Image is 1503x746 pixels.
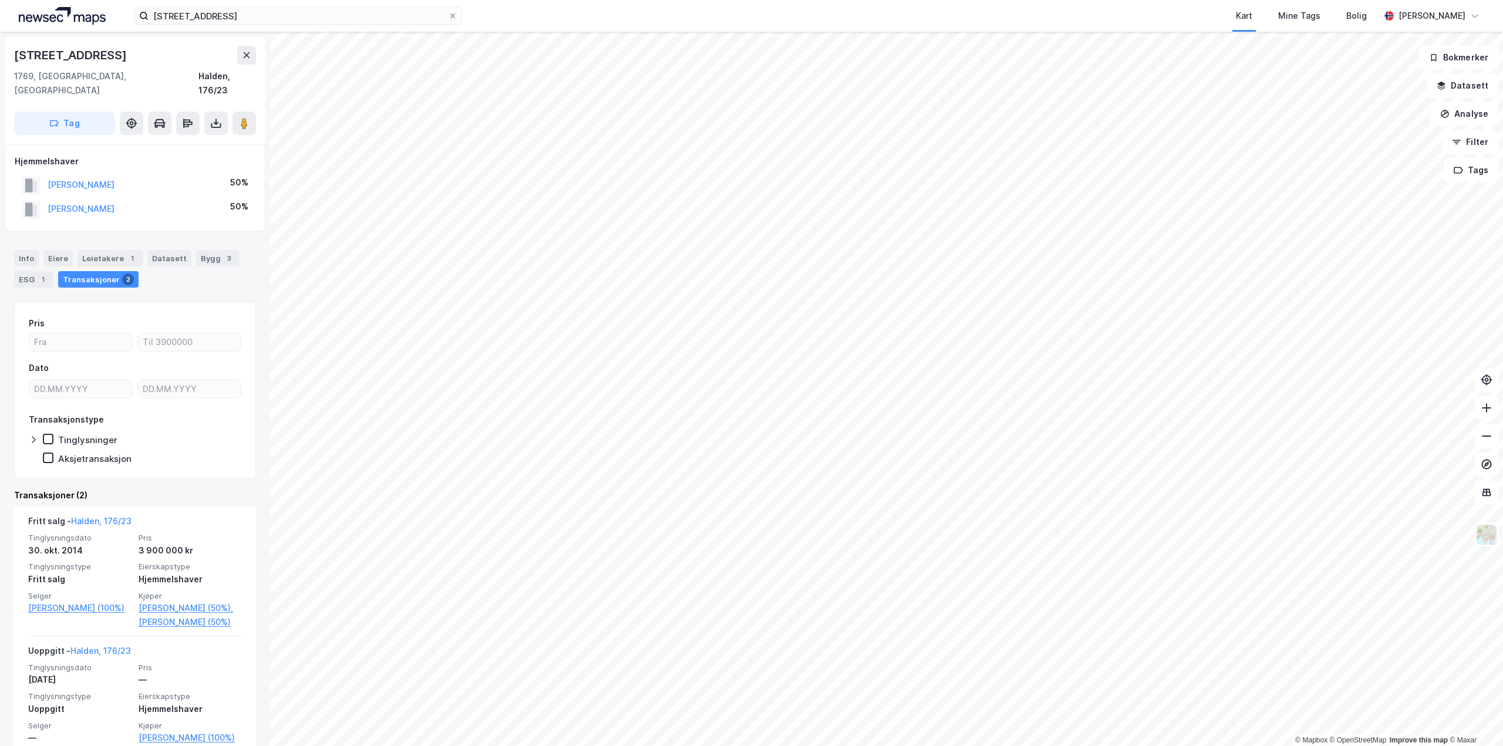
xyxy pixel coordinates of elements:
div: 30. okt. 2014 [28,544,132,558]
span: Kjøper [139,591,242,601]
a: Halden, 176/23 [70,646,131,656]
div: 3 900 000 kr [139,544,242,558]
button: Datasett [1427,74,1498,97]
div: Dato [29,361,49,375]
div: — [28,731,132,745]
div: [PERSON_NAME] [1398,9,1465,23]
a: Improve this map [1390,736,1448,744]
span: Pris [139,533,242,543]
button: Tag [14,112,115,135]
div: Tinglysninger [58,434,117,445]
button: Analyse [1430,102,1498,126]
div: Hjemmelshaver [139,572,242,586]
a: Halden, 176/23 [71,516,132,526]
div: [STREET_ADDRESS] [14,46,129,65]
div: Pris [29,316,45,330]
span: Tinglysningsdato [28,533,132,543]
div: Aksjetransaksjon [58,453,132,464]
img: logo.a4113a55bc3d86da70a041830d287a7e.svg [19,7,106,25]
div: Hjemmelshaver [15,154,255,168]
div: Fritt salg - [28,514,132,533]
div: Leietakere [77,250,143,266]
div: Bygg [196,250,240,266]
input: DD.MM.YYYY [29,380,132,398]
div: Uoppgitt - [28,644,131,663]
iframe: Chat Widget [1444,690,1503,746]
div: Transaksjonstype [29,413,104,427]
a: [PERSON_NAME] (50%) [139,615,242,629]
a: OpenStreetMap [1330,736,1387,744]
a: Mapbox [1295,736,1327,744]
div: 50% [230,200,248,214]
div: 1 [37,274,49,285]
div: Fritt salg [28,572,132,586]
input: DD.MM.YYYY [138,380,241,398]
div: Kart [1236,9,1252,23]
span: Selger [28,721,132,731]
div: 50% [230,175,248,190]
div: Halden, 176/23 [198,69,256,97]
div: Hjemmelshaver [139,702,242,716]
div: ESG [14,271,53,288]
img: Z [1475,524,1498,546]
a: [PERSON_NAME] (50%), [139,601,242,615]
a: [PERSON_NAME] (100%) [139,731,242,745]
span: Pris [139,663,242,673]
input: Fra [29,333,132,351]
button: Bokmerker [1419,46,1498,69]
div: Uoppgitt [28,702,132,716]
span: Kjøper [139,721,242,731]
button: Filter [1442,130,1498,154]
div: — [139,673,242,687]
div: Info [14,250,39,266]
div: Mine Tags [1278,9,1320,23]
input: Søk på adresse, matrikkel, gårdeiere, leietakere eller personer [149,7,448,25]
span: Eierskapstype [139,691,242,701]
div: Transaksjoner [58,271,139,288]
div: Bolig [1346,9,1367,23]
div: 3 [223,252,235,264]
div: [DATE] [28,673,132,687]
span: Selger [28,591,132,601]
div: 1 [126,252,138,264]
div: Eiere [43,250,73,266]
span: Tinglysningstype [28,691,132,701]
button: Tags [1444,158,1498,182]
input: Til 3900000 [138,333,241,351]
div: Transaksjoner (2) [14,488,256,502]
div: 1769, [GEOGRAPHIC_DATA], [GEOGRAPHIC_DATA] [14,69,198,97]
div: 2 [122,274,134,285]
div: Datasett [147,250,191,266]
span: Tinglysningsdato [28,663,132,673]
span: Eierskapstype [139,562,242,572]
span: Tinglysningstype [28,562,132,572]
a: [PERSON_NAME] (100%) [28,601,132,615]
